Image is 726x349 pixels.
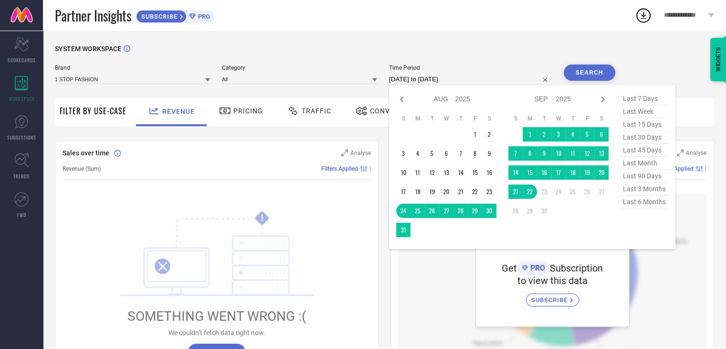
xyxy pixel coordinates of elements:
[127,308,306,324] span: SOMETHING WENT WRONG :(
[425,185,439,199] td: Tue Aug 19 2025
[537,204,551,218] td: Tue Sep 30 2025
[136,8,215,23] a: SUBSCRIBEPRO
[425,204,439,218] td: Tue Aug 26 2025
[523,204,537,218] td: Mon Sep 29 2025
[453,165,468,180] td: Thu Aug 14 2025
[621,92,668,105] span: last 7 days
[550,262,603,274] span: Subscription
[537,165,551,180] td: Tue Sep 16 2025
[551,115,566,122] th: Wednesday
[517,275,588,286] span: to view this data
[621,131,668,144] span: last 30 days
[580,146,594,161] td: Fri Sep 12 2025
[482,185,496,199] td: Sat Aug 23 2025
[369,165,371,172] span: |
[482,115,496,122] th: Saturday
[635,7,652,24] div: Open download list
[168,329,265,337] span: We couldn’t fetch data right now.
[9,95,35,102] span: WORKSPACE
[55,45,121,53] span: SYSTEM WORKSPACE
[537,127,551,142] td: Tue Sep 02 2025
[162,108,195,115] span: Revenue
[425,146,439,161] td: Tue Aug 05 2025
[621,144,668,157] span: last 45 days
[468,115,482,122] th: Friday
[564,65,615,81] button: Search
[55,65,210,71] span: Brand
[396,185,410,199] td: Sun Aug 17 2025
[261,213,263,224] tspan: !
[439,204,453,218] td: Wed Aug 27 2025
[566,165,580,180] td: Thu Sep 18 2025
[453,115,468,122] th: Thursday
[425,115,439,122] th: Tuesday
[551,185,566,199] td: Wed Sep 24 2025
[439,146,453,161] td: Wed Aug 06 2025
[439,185,453,199] td: Wed Aug 20 2025
[537,185,551,199] td: Tue Sep 23 2025
[594,115,609,122] th: Saturday
[396,94,408,105] div: Previous month
[439,115,453,122] th: Wednesday
[566,127,580,142] td: Thu Sep 04 2025
[621,118,668,131] span: last 15 days
[468,185,482,199] td: Fri Aug 22 2025
[580,115,594,122] th: Friday
[677,150,684,156] svg: Zoom
[597,94,609,105] div: Next month
[621,105,668,118] span: last week
[508,165,523,180] td: Sun Sep 14 2025
[468,127,482,142] td: Fri Aug 01 2025
[523,146,537,161] td: Mon Sep 08 2025
[7,134,36,141] span: SUGGESTIONS
[439,165,453,180] td: Wed Aug 13 2025
[580,165,594,180] td: Fri Sep 19 2025
[531,296,570,304] span: SUBSCRIBE
[526,286,579,306] a: SUBSCRIBE
[523,165,537,180] td: Mon Sep 15 2025
[396,204,410,218] td: Sun Aug 24 2025
[594,165,609,180] td: Sat Sep 20 2025
[551,165,566,180] td: Wed Sep 17 2025
[55,6,131,25] span: Partner Insights
[410,185,425,199] td: Mon Aug 18 2025
[396,115,410,122] th: Sunday
[621,157,668,170] span: last month
[453,146,468,161] td: Thu Aug 07 2025
[705,165,706,172] span: |
[60,105,126,117] span: Filter By Use-Case
[580,185,594,199] td: Fri Sep 26 2025
[233,107,263,115] span: Pricing
[17,211,26,218] span: FWD
[302,107,331,115] span: Traffic
[396,223,410,237] td: Sun Aug 31 2025
[502,262,517,274] span: Get
[396,165,410,180] td: Sun Aug 10 2025
[566,115,580,122] th: Thursday
[551,146,566,161] td: Wed Sep 10 2025
[508,115,523,122] th: Sunday
[8,56,36,64] span: SCORECARDS
[370,107,416,115] span: Conversion
[410,165,425,180] td: Mon Aug 11 2025
[468,146,482,161] td: Fri Aug 08 2025
[537,115,551,122] th: Tuesday
[341,150,348,156] svg: Zoom
[523,185,537,199] td: Mon Sep 22 2025
[594,146,609,161] td: Sat Sep 13 2025
[621,183,668,196] span: last 3 months
[508,146,523,161] td: Sun Sep 07 2025
[453,185,468,199] td: Thu Aug 21 2025
[482,127,496,142] td: Sat Aug 02 2025
[621,196,668,208] span: last 6 months
[321,165,358,172] span: Filters Applied
[425,165,439,180] td: Tue Aug 12 2025
[566,146,580,161] td: Thu Sep 11 2025
[410,115,425,122] th: Monday
[196,13,210,20] span: PRO
[686,150,706,156] span: Analyse
[594,185,609,199] td: Sat Sep 27 2025
[63,165,101,172] span: Revenue (Sum)
[468,165,482,180] td: Fri Aug 15 2025
[13,173,30,180] span: TRENDS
